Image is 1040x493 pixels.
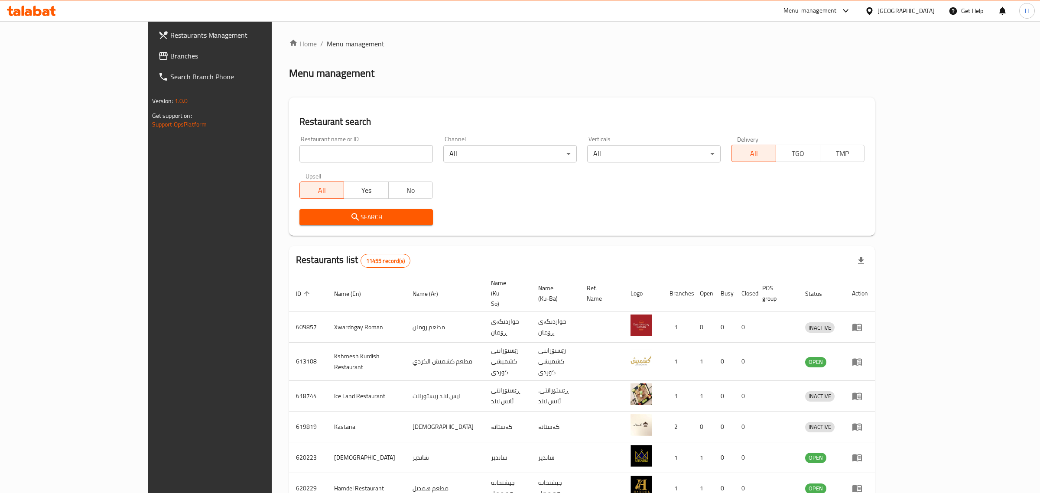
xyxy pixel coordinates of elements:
[327,343,406,381] td: Kshmesh Kurdish Restaurant
[306,212,426,223] span: Search
[776,145,820,162] button: TGO
[734,343,755,381] td: 0
[334,289,372,299] span: Name (En)
[531,312,580,343] td: خواردنگەی ڕۆمان
[299,182,344,199] button: All
[531,412,580,442] td: کەستانە
[852,452,868,463] div: Menu
[361,254,410,268] div: Total records count
[170,51,315,61] span: Branches
[630,349,652,371] img: Kshmesh Kurdish Restaurant
[714,343,734,381] td: 0
[805,323,835,333] span: INACTIVE
[531,381,580,412] td: .ڕێستۆرانتی ئایس لاند
[299,145,433,162] input: Search for restaurant name or ID..
[714,412,734,442] td: 0
[805,391,835,401] span: INACTIVE
[406,312,484,343] td: مطعم رومان
[734,312,755,343] td: 0
[305,173,322,179] label: Upsell
[714,381,734,412] td: 0
[296,253,410,268] h2: Restaurants list
[630,414,652,436] img: Kastana
[170,71,315,82] span: Search Branch Phone
[734,381,755,412] td: 0
[714,312,734,343] td: 0
[693,381,714,412] td: 1
[406,343,484,381] td: مطعم كشميش الكردي
[299,209,433,225] button: Search
[824,147,861,160] span: TMP
[714,442,734,473] td: 0
[327,312,406,343] td: Xwardngay Roman
[344,182,388,199] button: Yes
[152,110,192,121] span: Get support on:
[296,289,312,299] span: ID
[624,275,663,312] th: Logo
[152,119,207,130] a: Support.OpsPlatform
[693,412,714,442] td: 0
[406,412,484,442] td: [DEMOGRAPHIC_DATA]
[320,39,323,49] li: /
[327,442,406,473] td: [DEMOGRAPHIC_DATA]
[663,312,693,343] td: 1
[780,147,817,160] span: TGO
[388,182,433,199] button: No
[348,184,385,197] span: Yes
[406,381,484,412] td: ايس لاند ريستورانت
[852,357,868,367] div: Menu
[820,145,864,162] button: TMP
[805,357,826,367] div: OPEN
[663,412,693,442] td: 2
[663,442,693,473] td: 1
[170,30,315,40] span: Restaurants Management
[734,275,755,312] th: Closed
[491,278,521,309] span: Name (Ku-So)
[762,283,788,304] span: POS group
[327,39,384,49] span: Menu management
[693,275,714,312] th: Open
[303,184,341,197] span: All
[1025,6,1029,16] span: H
[852,422,868,432] div: Menu
[731,145,776,162] button: All
[852,391,868,401] div: Menu
[735,147,772,160] span: All
[852,322,868,332] div: Menu
[805,322,835,333] div: INACTIVE
[175,95,188,107] span: 1.0.0
[805,289,833,299] span: Status
[587,145,721,162] div: All
[630,315,652,336] img: Xwardngay Roman
[734,442,755,473] td: 0
[630,445,652,467] img: Shandiz
[531,442,580,473] td: شانديز
[737,136,759,142] label: Delivery
[289,39,875,49] nav: breadcrumb
[877,6,935,16] div: [GEOGRAPHIC_DATA]
[151,66,322,87] a: Search Branch Phone
[587,283,613,304] span: Ref. Name
[327,381,406,412] td: Ice Land Restaurant
[630,383,652,405] img: Ice Land Restaurant
[663,275,693,312] th: Branches
[805,391,835,402] div: INACTIVE
[406,442,484,473] td: شانديز
[484,412,531,442] td: کەستانە
[693,312,714,343] td: 0
[484,442,531,473] td: شانديز
[805,422,835,432] span: INACTIVE
[327,412,406,442] td: Kastana
[413,289,449,299] span: Name (Ar)
[663,343,693,381] td: 1
[734,412,755,442] td: 0
[151,25,322,45] a: Restaurants Management
[663,381,693,412] td: 1
[845,275,875,312] th: Action
[851,250,871,271] div: Export file
[693,442,714,473] td: 1
[152,95,173,107] span: Version:
[484,312,531,343] td: خواردنگەی ڕۆمان
[531,343,580,381] td: رێستۆرانتی کشمیشى كوردى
